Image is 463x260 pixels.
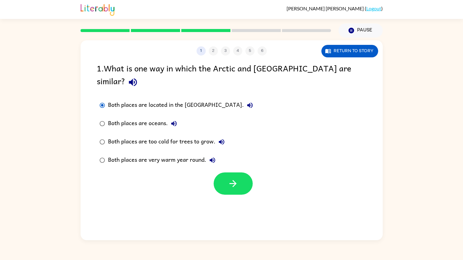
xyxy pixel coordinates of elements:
div: Both places are oceans. [108,117,180,130]
div: ( ) [287,5,383,11]
img: Literably [81,2,114,16]
button: Both places are too cold for trees to grow. [215,136,228,148]
button: Both places are very warm year round. [206,154,219,166]
div: Both places are located in the [GEOGRAPHIC_DATA]. [108,99,256,111]
button: Both places are located in the [GEOGRAPHIC_DATA]. [244,99,256,111]
div: 1 . What is one way in which the Arctic and [GEOGRAPHIC_DATA] are similar? [97,62,367,90]
a: Logout [366,5,381,11]
button: Pause [338,23,383,38]
button: Both places are oceans. [168,117,180,130]
span: [PERSON_NAME] [PERSON_NAME] [287,5,365,11]
button: Return to story [321,45,378,57]
div: Both places are very warm year round. [108,154,219,166]
button: 1 [197,46,206,56]
div: Both places are too cold for trees to grow. [108,136,228,148]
